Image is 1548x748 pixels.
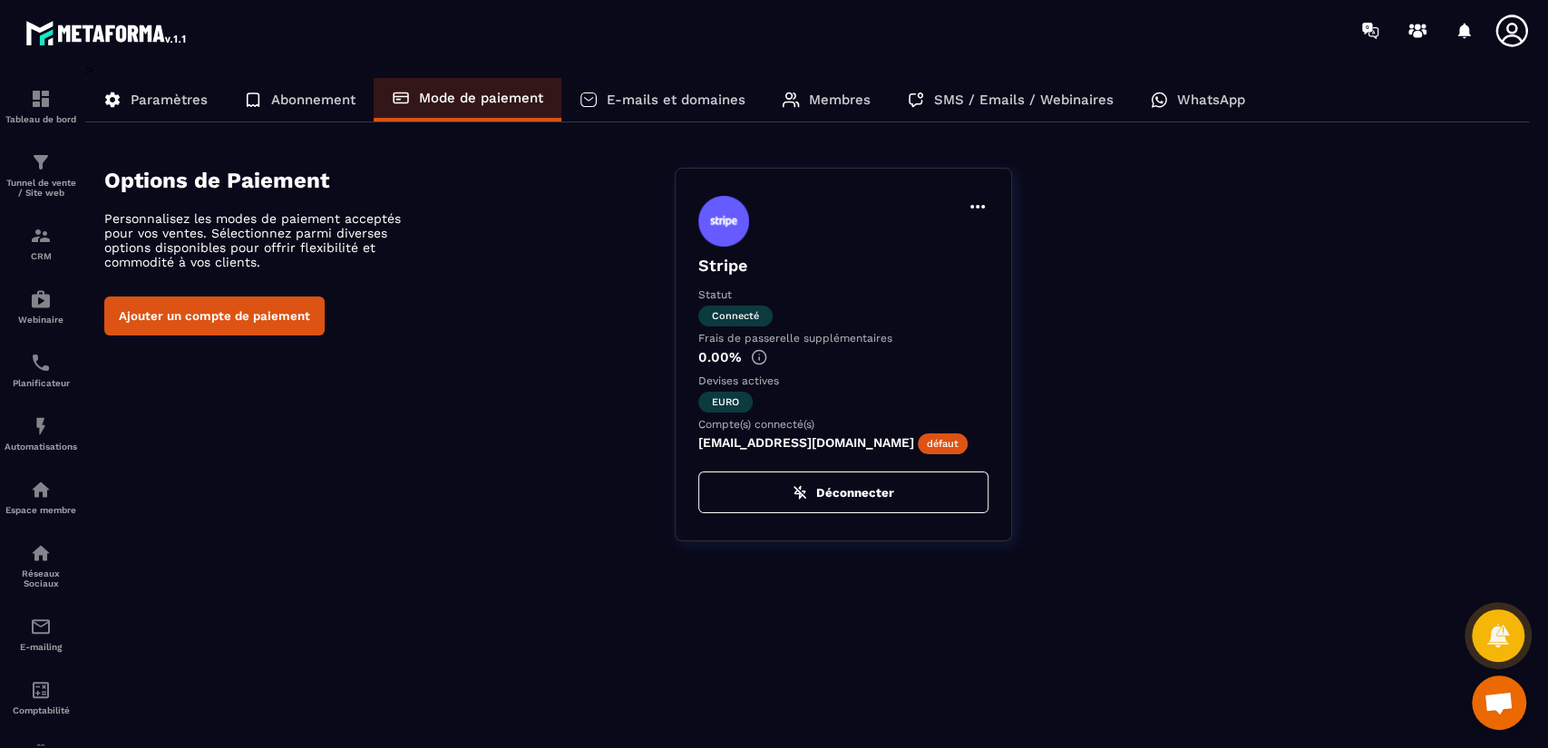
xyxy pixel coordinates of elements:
p: Personnalisez les modes de paiement acceptés pour vos ventes. Sélectionnez parmi diverses options... [104,211,422,269]
p: WhatsApp [1177,92,1245,108]
a: automationsautomationsEspace membre [5,465,77,529]
img: social-network [30,542,52,564]
img: accountant [30,679,52,701]
img: formation [30,151,52,173]
p: 0.00% [698,349,988,365]
img: formation [30,88,52,110]
p: Stripe [698,256,988,275]
p: Tableau de bord [5,114,77,124]
p: Compte(s) connecté(s) [698,418,988,431]
p: Abonnement [271,92,355,108]
a: formationformationTunnel de vente / Site web [5,138,77,211]
span: défaut [918,433,968,454]
button: Ajouter un compte de paiement [104,296,325,335]
a: formationformationCRM [5,211,77,275]
p: Statut [698,288,988,301]
img: scheduler [30,352,52,374]
p: Webinaire [5,315,77,325]
p: Planificateur [5,378,77,388]
a: accountantaccountantComptabilité [5,665,77,729]
p: E-mails et domaines [607,92,745,108]
p: Frais de passerelle supplémentaires [698,332,988,345]
p: Espace membre [5,505,77,515]
p: Comptabilité [5,705,77,715]
p: Tunnel de vente / Site web [5,178,77,198]
p: Automatisations [5,442,77,452]
span: euro [698,392,753,413]
a: social-networksocial-networkRéseaux Sociaux [5,529,77,602]
p: E-mailing [5,642,77,652]
a: automationsautomationsWebinaire [5,275,77,338]
img: automations [30,288,52,310]
img: automations [30,415,52,437]
a: formationformationTableau de bord [5,74,77,138]
img: zap-off.84e09383.svg [793,485,807,500]
img: logo [25,16,189,49]
p: [EMAIL_ADDRESS][DOMAIN_NAME] [698,435,988,453]
img: stripe.9bed737a.svg [698,196,749,247]
a: automationsautomationsAutomatisations [5,402,77,465]
a: emailemailE-mailing [5,602,77,665]
p: Membres [809,92,871,108]
button: Déconnecter [698,471,988,513]
img: automations [30,479,52,500]
span: Connecté [698,306,773,326]
img: email [30,616,52,637]
img: info-gr.5499bf25.svg [751,349,767,365]
a: schedulerschedulerPlanificateur [5,338,77,402]
p: CRM [5,251,77,261]
p: Devises actives [698,374,988,387]
h4: Options de Paiement [104,168,675,193]
img: formation [30,225,52,247]
p: Réseaux Sociaux [5,568,77,588]
p: Paramètres [131,92,208,108]
div: > [85,61,1530,568]
p: Mode de paiement [419,90,543,106]
a: Ouvrir le chat [1472,675,1526,730]
p: SMS / Emails / Webinaires [934,92,1114,108]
